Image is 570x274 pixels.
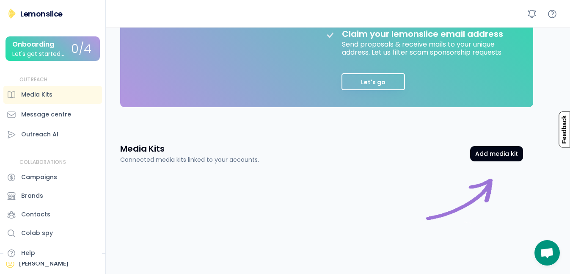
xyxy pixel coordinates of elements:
[341,73,405,90] button: Let's go
[120,155,259,164] div: Connected media kits linked to your accounts.
[534,240,560,266] div: Open chat
[19,260,69,268] div: [PERSON_NAME]
[21,249,35,257] div: Help
[21,210,50,219] div: Contacts
[21,173,57,182] div: Campaigns
[421,174,498,251] img: connect%20image%20purple.gif
[421,174,498,251] div: Start here
[342,39,511,56] div: Send proposals & receive mails to your unique address. Let us filter scam sponsorship requests
[12,41,54,48] div: Onboarding
[21,130,58,139] div: Outreach AI
[71,43,91,56] div: 0/4
[7,8,17,19] img: Lemonslice
[12,51,64,57] div: Let's get started...
[120,143,165,155] h3: Media Kits
[470,146,523,161] button: Add media kit
[21,90,52,99] div: Media Kits
[21,229,53,238] div: Colab spy
[21,191,43,200] div: Brands
[21,110,71,119] div: Message centre
[342,29,503,39] div: Claim your lemonslice email address
[19,159,66,166] div: COLLABORATIONS
[19,76,48,83] div: OUTREACH
[20,8,63,19] div: Lemonslice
